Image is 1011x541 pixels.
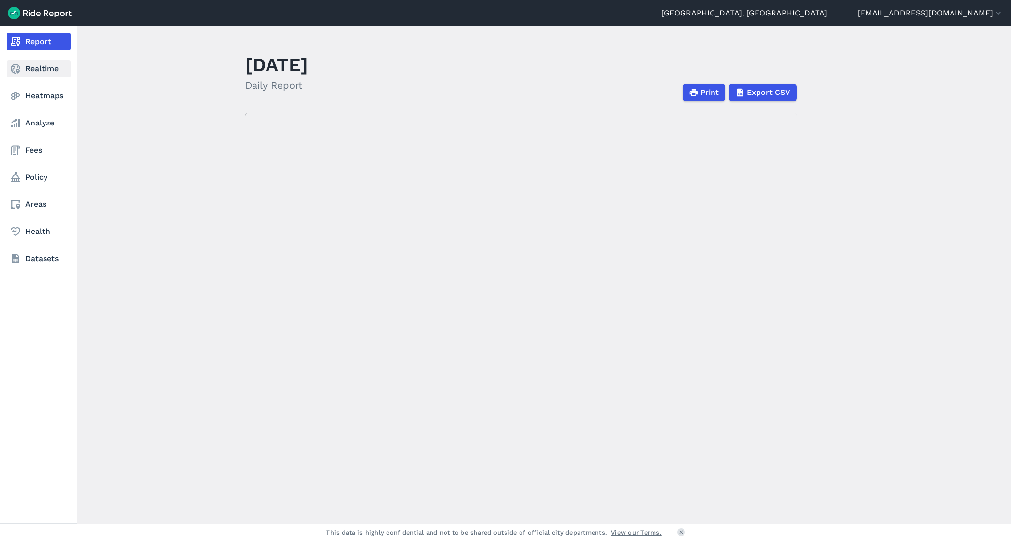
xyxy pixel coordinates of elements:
[7,196,71,213] a: Areas
[245,51,308,78] h1: [DATE]
[7,141,71,159] a: Fees
[7,60,71,77] a: Realtime
[7,87,71,105] a: Heatmaps
[611,528,662,537] a: View our Terms.
[7,169,71,186] a: Policy
[7,114,71,132] a: Analyze
[858,7,1003,19] button: [EMAIL_ADDRESS][DOMAIN_NAME]
[661,7,827,19] a: [GEOGRAPHIC_DATA], [GEOGRAPHIC_DATA]
[747,87,790,98] span: Export CSV
[700,87,719,98] span: Print
[683,84,725,101] button: Print
[7,223,71,240] a: Health
[7,33,71,50] a: Report
[245,78,308,93] h2: Daily Report
[8,7,72,19] img: Ride Report
[7,250,71,267] a: Datasets
[729,84,797,101] button: Export CSV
